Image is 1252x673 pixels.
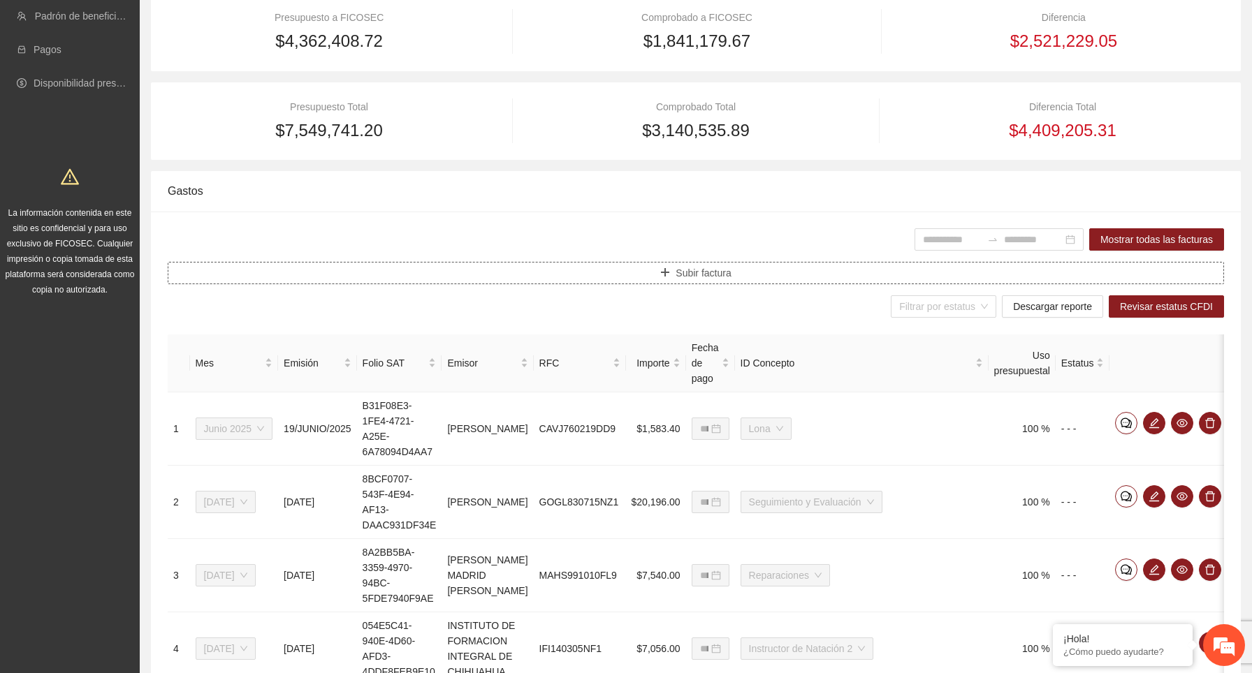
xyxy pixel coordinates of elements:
span: Mostrar todas las facturas [1100,232,1213,247]
a: Padrón de beneficiarios [35,10,138,22]
button: eye [1171,559,1193,581]
span: to [987,234,998,245]
div: Presupuesto Total [168,99,490,114]
td: [PERSON_NAME] MADRID [PERSON_NAME] [442,539,533,612]
span: comment [1116,564,1137,575]
th: Importe [626,334,686,392]
span: Instructor de Natación 2 [749,638,866,659]
div: Diferencia Total [901,99,1224,114]
span: Emisión [284,355,341,371]
span: delete [1200,637,1221,649]
button: delete [1199,632,1221,654]
td: 100 % [989,392,1056,466]
button: plusSubir factura [168,262,1224,284]
span: eye [1172,417,1193,429]
a: Pagos [34,44,61,55]
th: ID Concepto [735,334,989,392]
th: Uso presupuestal [989,334,1056,392]
span: eye [1172,491,1193,502]
span: plus [660,267,670,279]
td: B31F08E3-1FE4-4721-A25E-6A78094D4AA7 [357,392,442,466]
span: Lona [749,418,783,439]
span: Mes [196,355,263,371]
span: edit [1144,417,1165,429]
span: RFC [539,355,610,371]
button: comment [1115,559,1137,581]
span: delete [1200,564,1221,575]
th: Emisión [278,334,357,392]
td: 2 [168,466,190,539]
span: $4,362,408.72 [275,28,382,54]
span: Importe [632,355,670,371]
button: delete [1199,412,1221,434]
td: 8BCF0707-543F-4E94-AF13-DAAC931DF34E [357,466,442,539]
td: [DATE] [278,466,357,539]
span: $2,521,229.05 [1010,28,1117,54]
td: [PERSON_NAME] [442,392,533,466]
button: delete [1199,559,1221,581]
div: ¡Hola! [1063,633,1182,644]
div: Presupuesto a FICOSEC [168,10,490,25]
td: CAVJ760219DD9 [534,392,626,466]
span: Estamos en línea. [81,186,193,327]
span: Emisor [447,355,517,371]
button: comment [1115,485,1137,508]
span: Subir factura [676,265,731,281]
span: Junio 2025 [204,418,265,439]
span: Fecha de pago [692,340,719,386]
td: 19/JUNIO/2025 [278,392,357,466]
span: Folio SAT [363,355,426,371]
button: Mostrar todas las facturas [1089,228,1224,251]
span: Descargar reporte [1013,299,1092,314]
div: Chatee con nosotros ahora [73,71,235,89]
span: Estatus [1061,355,1094,371]
td: 100 % [989,539,1056,612]
td: $1,583.40 [626,392,686,466]
span: $1,841,179.67 [643,28,750,54]
td: GOGL830715NZ1 [534,466,626,539]
span: Seguimiento y Evaluación [749,491,874,512]
span: warning [61,168,79,186]
td: 3 [168,539,190,612]
td: [DATE] [278,539,357,612]
button: eye [1171,485,1193,508]
span: comment [1116,417,1137,429]
span: $4,409,205.31 [1009,117,1116,144]
span: La información contenida en este sitio es confidencial y para uso exclusivo de FICOSEC. Cualquier... [6,208,135,295]
td: 100 % [989,466,1056,539]
td: 8A2BB5BA-3359-4970-94BC-5FDE7940F9AE [357,539,442,612]
th: RFC [534,334,626,392]
div: Diferencia [903,10,1224,25]
button: edit [1143,485,1165,508]
td: $7,540.00 [626,539,686,612]
button: comment [1115,412,1137,434]
td: - - - [1056,392,1110,466]
div: Comprobado Total [534,99,857,114]
span: eye [1172,564,1193,575]
span: delete [1200,417,1221,429]
span: delete [1200,491,1221,502]
button: edit [1143,559,1165,581]
span: swap-right [987,234,998,245]
td: 1 [168,392,190,466]
div: Comprobado a FICOSEC [534,10,859,25]
td: [PERSON_NAME] [442,466,533,539]
span: edit [1144,491,1165,502]
th: Mes [190,334,279,392]
th: Emisor [442,334,533,392]
a: Disponibilidad presupuestal [34,77,153,89]
th: Folio SAT [357,334,442,392]
span: comment [1116,491,1137,502]
button: eye [1171,412,1193,434]
span: Revisar estatus CFDI [1120,299,1213,314]
td: - - - [1056,466,1110,539]
th: Estatus [1056,334,1110,392]
span: $7,549,741.20 [275,117,382,144]
td: MAHS991010FL9 [534,539,626,612]
span: Julio 2025 [204,638,247,659]
div: Gastos [168,171,1224,211]
button: Revisar estatus CFDI [1109,295,1224,318]
button: delete [1199,485,1221,508]
td: - - - [1056,539,1110,612]
span: ID Concepto [741,355,973,371]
